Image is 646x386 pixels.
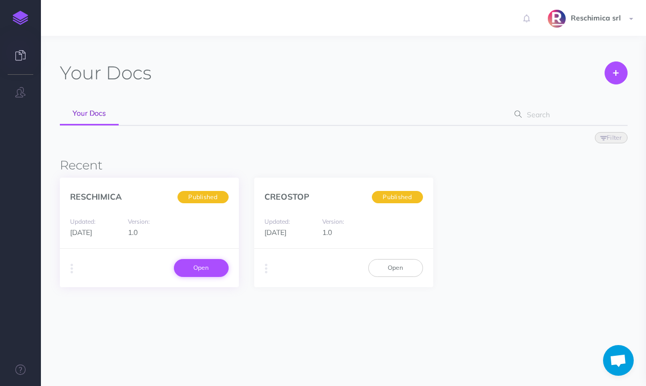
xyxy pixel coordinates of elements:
[60,61,151,84] h1: Docs
[13,11,28,25] img: logo-mark.svg
[70,191,122,202] a: RESCHIMICA
[128,228,138,237] span: 1.0
[71,262,73,276] i: More actions
[174,259,229,276] a: Open
[265,262,268,276] i: More actions
[566,13,626,23] span: Reschimica srl
[73,109,106,118] span: Your Docs
[264,191,309,202] a: CREOSTOP
[264,218,290,225] small: Updated:
[322,218,344,225] small: Version:
[60,102,119,125] a: Your Docs
[524,105,611,124] input: Search
[368,259,423,276] a: Open
[128,218,150,225] small: Version:
[60,159,628,172] h3: Recent
[595,132,628,143] button: Filter
[60,61,101,84] span: Your
[603,345,634,376] div: Aprire la chat
[70,228,92,237] span: [DATE]
[70,218,96,225] small: Updated:
[548,10,566,28] img: SYa4djqk1Oq5LKxmPekz2tk21Z5wK9RqXEiubV6a.png
[264,228,286,237] span: [DATE]
[322,228,332,237] span: 1.0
